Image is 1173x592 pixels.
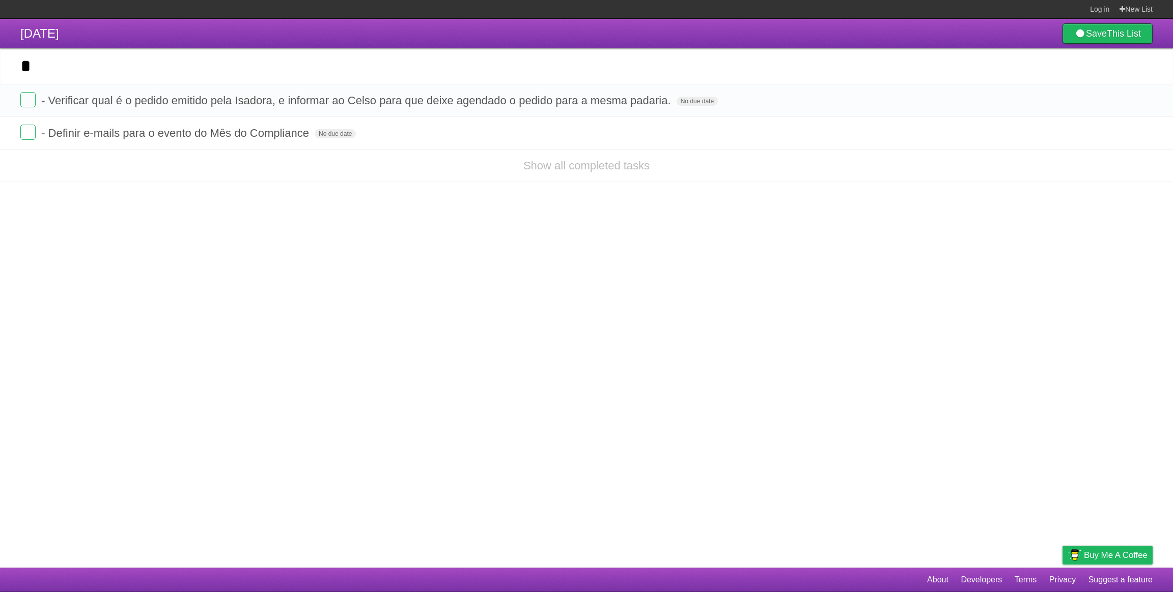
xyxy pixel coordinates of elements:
a: Terms [1015,570,1037,589]
span: - Definir e-mails para o evento do Mês do Compliance [41,127,312,139]
img: Buy me a coffee [1068,546,1081,564]
label: Done [20,125,36,140]
span: [DATE] [20,26,59,40]
a: Buy me a coffee [1063,546,1153,565]
a: Suggest a feature [1088,570,1153,589]
b: This List [1107,28,1141,39]
span: Buy me a coffee [1084,546,1148,564]
a: About [927,570,948,589]
a: Privacy [1049,570,1076,589]
span: No due date [315,129,356,138]
span: - Verificar qual é o pedido emitido pela Isadora, e informar ao Celso para que deixe agendado o p... [41,94,673,107]
a: SaveThis List [1063,23,1153,44]
a: Show all completed tasks [523,159,650,172]
label: Done [20,92,36,107]
a: Developers [961,570,1002,589]
span: No due date [677,97,718,106]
